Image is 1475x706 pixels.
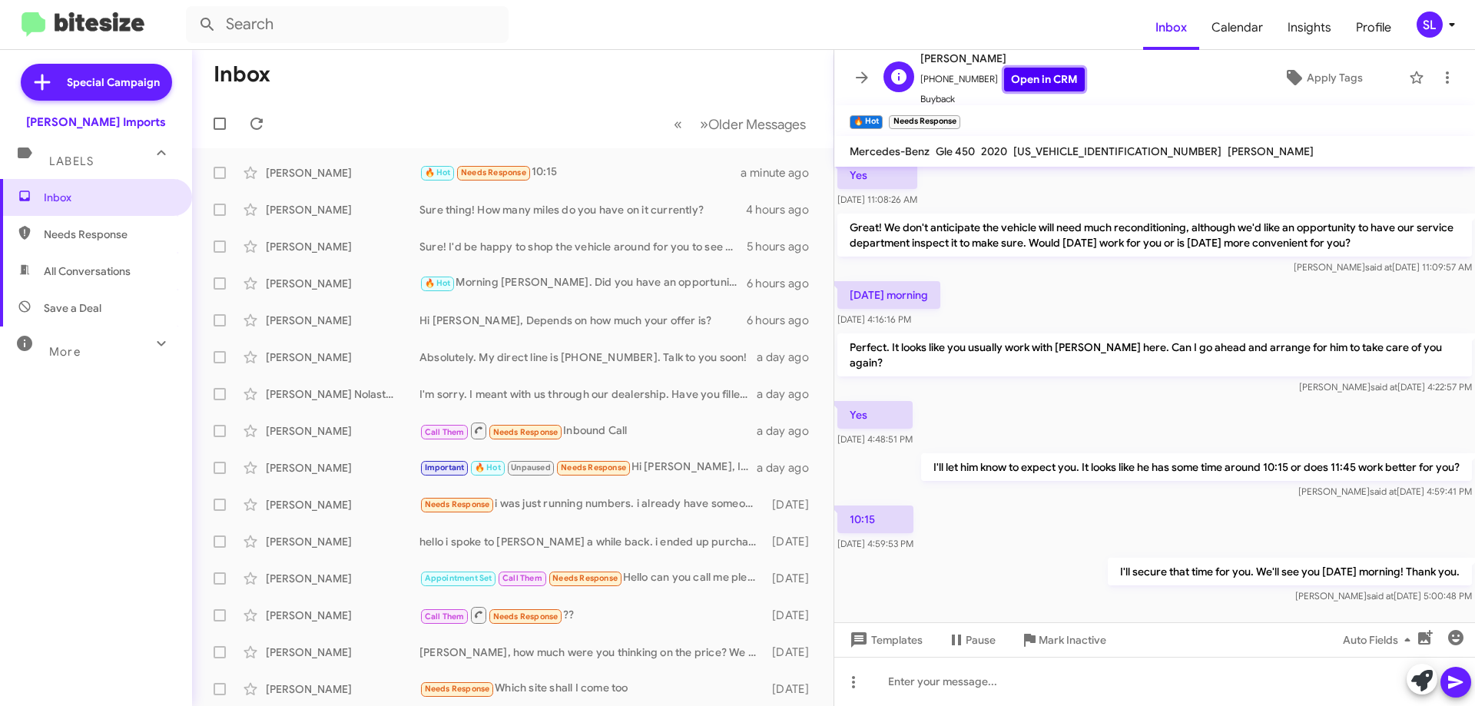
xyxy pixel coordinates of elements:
[266,202,419,217] div: [PERSON_NAME]
[425,278,451,288] span: 🔥 Hot
[837,161,917,189] p: Yes
[266,276,419,291] div: [PERSON_NAME]
[1298,486,1472,497] span: [PERSON_NAME] [DATE] 4:59:41 PM
[419,459,757,476] div: Hi [PERSON_NAME], I hope that you are doing well. I received a job offer in the [GEOGRAPHIC_DATA]...
[837,538,913,549] span: [DATE] 4:59:53 PM
[44,227,174,242] span: Needs Response
[936,144,975,158] span: Gle 450
[1371,381,1397,393] span: said at
[691,108,815,140] button: Next
[511,462,551,472] span: Unpaused
[419,496,764,513] div: i was just running numbers. i already have someone i work with. thank you!
[266,608,419,623] div: [PERSON_NAME]
[920,68,1085,91] span: [PHONE_NUMBER]
[266,313,419,328] div: [PERSON_NAME]
[266,534,419,549] div: [PERSON_NAME]
[1307,64,1363,91] span: Apply Tags
[764,571,821,586] div: [DATE]
[834,626,935,654] button: Templates
[419,386,757,402] div: I'm sorry. I meant with us through our dealership. Have you filled one out either physically with...
[419,569,764,587] div: Hello can you call me please?
[837,505,913,533] p: 10:15
[425,499,490,509] span: Needs Response
[266,350,419,365] div: [PERSON_NAME]
[425,684,490,694] span: Needs Response
[920,49,1085,68] span: [PERSON_NAME]
[266,423,419,439] div: [PERSON_NAME]
[493,427,559,437] span: Needs Response
[1299,381,1472,393] span: [PERSON_NAME] [DATE] 4:22:57 PM
[1367,590,1394,602] span: said at
[419,202,746,217] div: Sure thing! How many miles do you have on it currently?
[935,626,1008,654] button: Pause
[764,681,821,697] div: [DATE]
[1344,5,1404,50] a: Profile
[700,114,708,134] span: »
[44,190,174,205] span: Inbox
[757,423,821,439] div: a day ago
[21,64,172,101] a: Special Campaign
[757,386,821,402] div: a day ago
[561,462,626,472] span: Needs Response
[1417,12,1443,38] div: SL
[1331,626,1429,654] button: Auto Fields
[266,681,419,697] div: [PERSON_NAME]
[837,194,917,205] span: [DATE] 11:08:26 AM
[837,214,1472,257] p: Great! We don't anticipate the vehicle will need much reconditioning, although we'd like an oppor...
[44,264,131,279] span: All Conversations
[837,313,911,325] span: [DATE] 4:16:16 PM
[266,497,419,512] div: [PERSON_NAME]
[1143,5,1199,50] a: Inbox
[837,281,940,309] p: [DATE] morning
[266,645,419,660] div: [PERSON_NAME]
[1404,12,1458,38] button: SL
[419,645,764,660] div: [PERSON_NAME], how much were you thinking on the price? We use Market-Based pricing for like equi...
[1343,626,1417,654] span: Auto Fields
[425,427,465,437] span: Call Them
[502,573,542,583] span: Call Them
[266,165,419,181] div: [PERSON_NAME]
[1013,144,1221,158] span: [US_VEHICLE_IDENTIFICATION_NUMBER]
[1008,626,1119,654] button: Mark Inactive
[475,462,501,472] span: 🔥 Hot
[847,626,923,654] span: Templates
[419,680,764,698] div: Which site shall I come too
[837,333,1472,376] p: Perfect. It looks like you usually work with [PERSON_NAME] here. Can I go ahead and arrange for h...
[741,165,821,181] div: a minute ago
[1294,261,1472,273] span: [PERSON_NAME] [DATE] 11:09:57 AM
[1039,626,1106,654] span: Mark Inactive
[461,167,526,177] span: Needs Response
[850,115,883,129] small: 🔥 Hot
[1228,144,1314,158] span: [PERSON_NAME]
[665,108,691,140] button: Previous
[837,401,913,429] p: Yes
[419,605,764,625] div: ??
[665,108,815,140] nav: Page navigation example
[1108,558,1472,585] p: I'll secure that time for you. We'll see you [DATE] morning! Thank you.
[747,239,821,254] div: 5 hours ago
[419,534,764,549] div: hello i spoke to [PERSON_NAME] a while back. i ended up purchasing a white one out of [GEOGRAPHIC...
[674,114,682,134] span: «
[266,460,419,476] div: [PERSON_NAME]
[419,274,747,292] div: Morning [PERSON_NAME]. Did you have an opportunity to review the options? Let me know if you have...
[425,167,451,177] span: 🔥 Hot
[1275,5,1344,50] a: Insights
[920,91,1085,107] span: Buyback
[186,6,509,43] input: Search
[764,534,821,549] div: [DATE]
[921,453,1472,481] p: I'll let him know to expect you. It looks like he has some time around 10:15 or does 11:45 work b...
[44,300,101,316] span: Save a Deal
[419,313,747,328] div: Hi [PERSON_NAME], Depends on how much your offer is?
[747,313,821,328] div: 6 hours ago
[764,645,821,660] div: [DATE]
[425,462,465,472] span: Important
[1244,64,1401,91] button: Apply Tags
[26,114,166,130] div: [PERSON_NAME] Imports
[764,608,821,623] div: [DATE]
[764,497,821,512] div: [DATE]
[757,350,821,365] div: a day ago
[419,164,741,181] div: 10:15
[425,573,492,583] span: Appointment Set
